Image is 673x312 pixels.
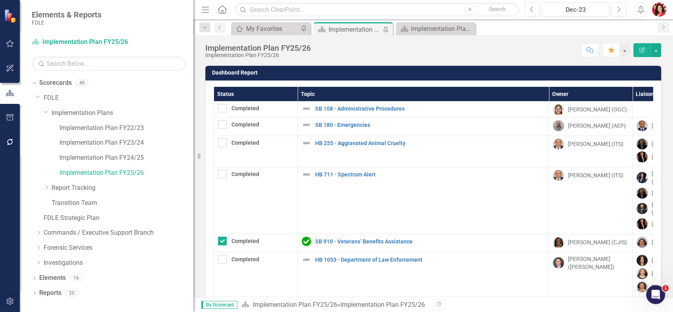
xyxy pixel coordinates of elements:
img: Melissa Bujeda [637,172,648,183]
div: [PERSON_NAME] (ITS) [568,140,623,148]
iframe: Intercom live chat [646,285,665,304]
img: Rachel Truxell [637,237,648,248]
span: Search [489,6,506,12]
a: Elements [39,274,66,283]
a: Transition Team [52,199,193,208]
div: Implementation Plan FY23/24 [411,24,473,34]
img: Erica Wolaver [637,151,648,163]
img: Kate Holmes [553,104,564,115]
td: Double-Click to Edit [549,136,633,167]
img: Erica Wolaver [637,218,648,230]
a: Implementation Plan FY23/24 [398,24,473,34]
td: Double-Click to Edit [214,253,298,297]
img: Lucy Saunders [553,237,564,248]
img: Abigail Hatcher [637,255,648,266]
img: Nicole Howard [637,188,648,199]
a: SB 108 - Administrative Procedures [315,106,545,112]
a: Implementation Plan FY25/26 [32,38,131,47]
div: [PERSON_NAME] (ITS) [568,171,623,179]
div: 16 [70,275,82,281]
div: Implementation Plan FY25/26 [205,52,311,58]
td: Double-Click to Edit [549,118,633,136]
td: Double-Click to Edit [549,253,633,297]
div: [PERSON_NAME] (CJIS) [568,238,627,246]
img: John McClellan [637,203,648,214]
a: SB 180 - Emergencies [315,122,545,128]
td: Double-Click to Edit [549,101,633,118]
img: Elizabeth Martin [637,268,648,279]
span: Elements & Reports [32,10,101,19]
img: Andrew Shedlock [637,120,648,131]
img: Not Defined [302,170,311,179]
img: Complete [302,237,311,246]
a: HB 1053 - Department of Law Enforcement [315,257,545,263]
img: Nancy Verhine [637,281,648,292]
a: Implementation Plan FY25/26 [252,301,337,308]
img: Nicole Howard [637,138,648,149]
img: Joey Hornsby [553,138,564,149]
td: Double-Click to Edit [549,167,633,234]
img: Caitlin Dawkins [652,2,666,17]
td: Double-Click to Edit Right Click for Context Menu [298,253,549,297]
td: Double-Click to Edit Right Click for Context Menu [298,118,549,136]
div: [PERSON_NAME] ([PERSON_NAME]) [568,255,628,271]
small: FDLE [32,19,101,26]
a: SB 910 - Veterans’ Benefits Assistance [315,239,545,245]
img: Not Defined [302,104,311,113]
button: Search [477,4,517,15]
div: Implementation Plan FY25/26 [329,25,381,34]
a: Implementation Plan FY23/24 [59,138,193,147]
a: Scorecards [39,78,72,88]
div: Dec-23 [545,5,606,15]
td: Double-Click to Edit [214,167,298,234]
img: ClearPoint Strategy [4,9,18,23]
td: Double-Click to Edit [214,136,298,167]
div: My Favorites [246,24,298,34]
td: Double-Click to Edit Right Click for Context Menu [298,167,549,234]
img: Will Grissom [553,257,564,268]
a: Implementation Plan FY25/26 [59,168,193,178]
input: Search ClearPoint... [235,3,519,17]
input: Search Below... [32,57,185,71]
div: Implementation Plan FY25/26 [340,301,424,308]
td: Double-Click to Edit [214,101,298,118]
td: Double-Click to Edit [214,234,298,253]
a: Implementation Plan FY22/23 [59,124,193,133]
a: Investigations [44,258,193,268]
div: [PERSON_NAME] (OGC) [568,105,627,113]
a: My Favorites [233,24,298,34]
a: FDLE [44,94,193,103]
img: Not Defined [302,255,311,264]
a: FDLE Strategic Plan [44,214,193,223]
a: HB 255 - Aggravated Animal Cruelty [315,140,545,146]
div: 49 [76,80,88,86]
td: Double-Click to Edit Right Click for Context Menu [298,136,549,167]
img: Not Defined [302,120,311,130]
a: Forensic Services [44,243,193,253]
button: Dec-23 [542,2,609,17]
h3: Dashboard Report [212,70,657,76]
td: Double-Click to Edit Right Click for Context Menu [298,234,549,253]
a: Implementation Plan FY24/25 [59,153,193,163]
a: Reports [39,289,61,298]
img: Not Defined [302,138,311,148]
span: 1 [662,285,669,291]
a: Commands / Executive Support Branch [44,228,193,237]
span: By Scorecard [201,301,237,309]
a: Implementation Plans [52,109,193,118]
a: HB 711 - Spectrum Alert [315,172,545,178]
div: Implementation Plan FY25/26 [205,44,311,52]
a: Report Tracking [52,184,193,193]
div: [PERSON_NAME] (AEP) [568,122,626,130]
td: Double-Click to Edit Right Click for Context Menu [298,101,549,118]
div: 20 [65,290,78,297]
td: Double-Click to Edit [549,234,633,253]
img: Dennis Smith [553,120,564,131]
img: Joey Hornsby [553,170,564,181]
div: » [241,301,427,310]
td: Double-Click to Edit [214,118,298,136]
